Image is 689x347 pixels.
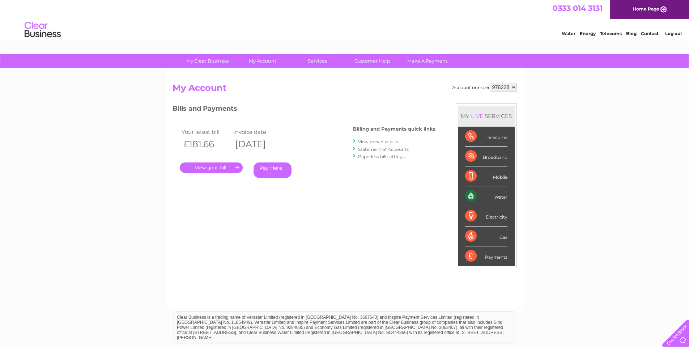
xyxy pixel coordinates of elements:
[600,31,622,36] a: Telecoms
[465,166,507,186] div: Mobile
[180,127,232,137] td: Your latest bill
[580,31,596,36] a: Energy
[180,162,243,173] a: .
[353,126,435,132] h4: Billing and Payments quick links
[343,54,402,68] a: Customer Help
[641,31,659,36] a: Contact
[358,139,398,144] a: View previous bills
[465,227,507,246] div: Gas
[465,206,507,226] div: Electricity
[465,246,507,266] div: Payments
[465,186,507,206] div: Water
[254,162,292,178] a: Pay Here
[288,54,347,68] a: Services
[553,4,603,13] a: 0333 014 3131
[231,137,284,152] th: [DATE]
[358,154,405,159] a: Paperless bill settings
[358,147,409,152] a: Statement of Accounts
[626,31,637,36] a: Blog
[562,31,575,36] a: Water
[233,54,292,68] a: My Account
[180,137,232,152] th: £181.66
[452,83,517,92] div: Account number
[465,127,507,147] div: Telecoms
[174,4,516,35] div: Clear Business is a trading name of Verastar Limited (registered in [GEOGRAPHIC_DATA] No. 3667643...
[173,83,517,97] h2: My Account
[178,54,237,68] a: My Clear Business
[231,127,284,137] td: Invoice date
[397,54,457,68] a: Make A Payment
[173,103,435,116] h3: Bills and Payments
[465,147,507,166] div: Broadband
[469,113,485,119] div: LIVE
[665,31,682,36] a: Log out
[24,19,61,41] img: logo.png
[458,106,515,126] div: MY SERVICES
